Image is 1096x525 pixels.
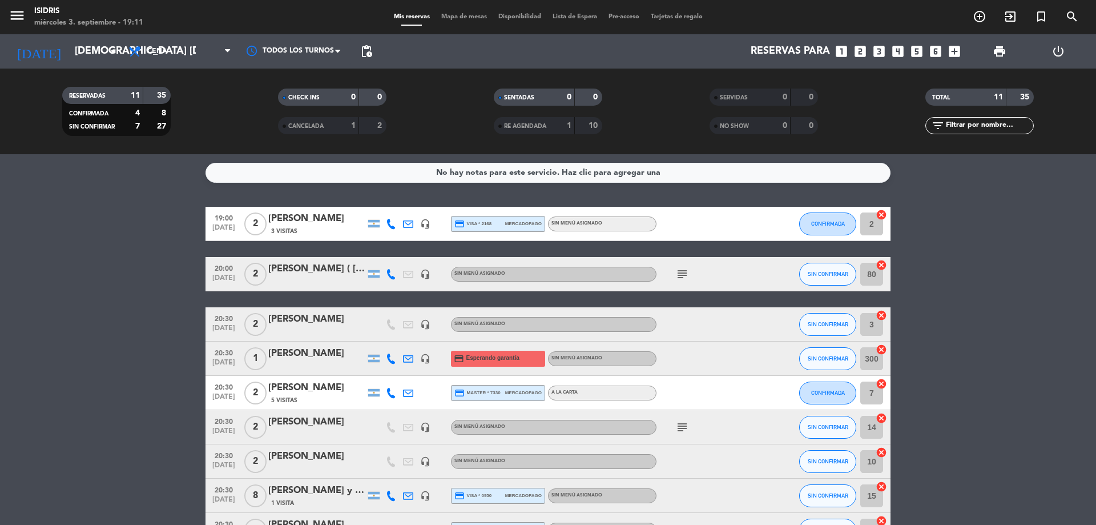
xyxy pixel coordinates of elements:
[454,354,464,364] i: credit_card
[454,322,505,326] span: Sin menú asignado
[268,380,365,395] div: [PERSON_NAME]
[504,123,546,129] span: RE AGENDADA
[808,321,848,327] span: SIN CONFIRMAR
[808,355,848,362] span: SIN CONFIRMAR
[1020,93,1031,101] strong: 35
[9,39,69,64] i: [DATE]
[593,93,600,101] strong: 0
[454,388,465,398] i: credit_card
[799,484,856,507] button: SIN CONFIRMAR
[244,263,267,286] span: 2
[209,274,238,287] span: [DATE]
[135,109,140,117] strong: 4
[436,166,660,179] div: No hay notas para este servicio. Haz clic para agregar una
[809,93,816,101] strong: 0
[505,220,542,227] span: mercadopago
[1004,10,1017,23] i: exit_to_app
[69,124,115,130] span: SIN CONFIRMAR
[876,259,887,271] i: cancel
[209,224,238,237] span: [DATE]
[106,45,120,58] i: arrow_drop_down
[808,458,848,464] span: SIN CONFIRMAR
[809,122,816,130] strong: 0
[209,261,238,274] span: 20:00
[244,382,267,404] span: 2
[853,44,868,59] i: looks_two
[589,122,600,130] strong: 10
[932,95,950,101] span: TOTAL
[244,484,267,507] span: 8
[209,346,238,359] span: 20:30
[271,396,297,405] span: 5 Visitas
[135,122,140,130] strong: 7
[890,44,905,59] i: looks_4
[783,93,787,101] strong: 0
[945,119,1033,132] input: Filtrar por nombre...
[420,422,430,432] i: headset_mic
[928,44,943,59] i: looks_6
[799,313,856,336] button: SIN CONFIRMAR
[799,416,856,439] button: SIN CONFIRMAR
[454,219,491,229] span: visa * 2168
[209,393,238,406] span: [DATE]
[876,481,887,492] i: cancel
[551,356,602,360] span: Sin menú asignado
[420,269,430,279] i: headset_mic
[808,492,848,499] span: SIN CONFIRMAR
[377,122,384,130] strong: 2
[994,93,1003,101] strong: 11
[9,7,26,28] button: menu
[675,267,689,281] i: subject
[157,91,168,99] strong: 35
[377,93,384,101] strong: 0
[388,14,436,20] span: Mis reservas
[268,449,365,464] div: [PERSON_NAME]
[645,14,708,20] span: Tarjetas de regalo
[157,122,168,130] strong: 27
[931,119,945,133] i: filter_list
[288,123,324,129] span: CANCELADA
[271,227,297,236] span: 3 Visitas
[268,346,365,361] div: [PERSON_NAME]
[551,221,602,226] span: Sin menú asignado
[34,6,143,17] div: isidris
[209,414,238,427] span: 20:30
[811,390,845,396] span: CONFIRMADA
[567,122,571,130] strong: 1
[209,448,238,462] span: 20:30
[876,310,887,321] i: cancel
[454,424,505,429] span: Sin menú asignado
[567,93,571,101] strong: 0
[876,378,887,390] i: cancel
[209,211,238,224] span: 19:00
[811,221,845,227] span: CONFIRMADA
[69,93,106,99] span: RESERVADAS
[1051,45,1065,58] i: power_settings_new
[209,462,238,475] span: [DATE]
[420,491,430,501] i: headset_mic
[799,382,856,404] button: CONFIRMADA
[209,311,238,324] span: 20:30
[454,491,491,501] span: visa * 0950
[351,93,356,101] strong: 0
[268,415,365,430] div: [PERSON_NAME]
[799,450,856,473] button: SIN CONFIRMAR
[551,390,578,395] span: A LA CARTA
[720,123,749,129] span: NO SHOW
[162,109,168,117] strong: 8
[493,14,547,20] span: Disponibilidad
[34,17,143,29] div: miércoles 3. septiembre - 19:11
[504,95,534,101] span: SENTADAS
[209,359,238,372] span: [DATE]
[147,47,167,55] span: Cena
[288,95,320,101] span: CHECK INS
[872,44,887,59] i: looks_3
[993,45,1006,58] span: print
[603,14,645,20] span: Pre-acceso
[505,389,542,396] span: mercadopago
[876,412,887,424] i: cancel
[209,380,238,393] span: 20:30
[466,354,519,363] span: Esperando garantía
[675,420,689,434] i: subject
[244,213,267,235] span: 2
